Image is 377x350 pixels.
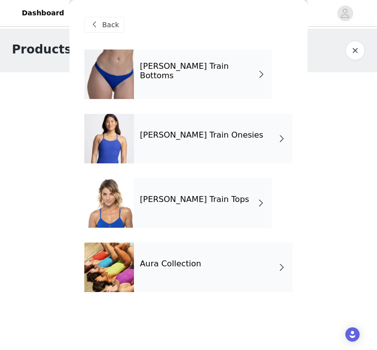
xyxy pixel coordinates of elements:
span: Back [102,20,119,30]
h4: [PERSON_NAME] Train Tops [140,195,249,204]
a: Dashboard [16,2,70,24]
div: Open Intercom Messenger [345,327,360,342]
h4: [PERSON_NAME] Train Bottoms [140,62,256,80]
div: avatar [340,5,350,21]
h1: Products [12,41,71,58]
h4: [PERSON_NAME] Train Onesies [140,131,263,140]
h4: Aura Collection [140,259,201,268]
